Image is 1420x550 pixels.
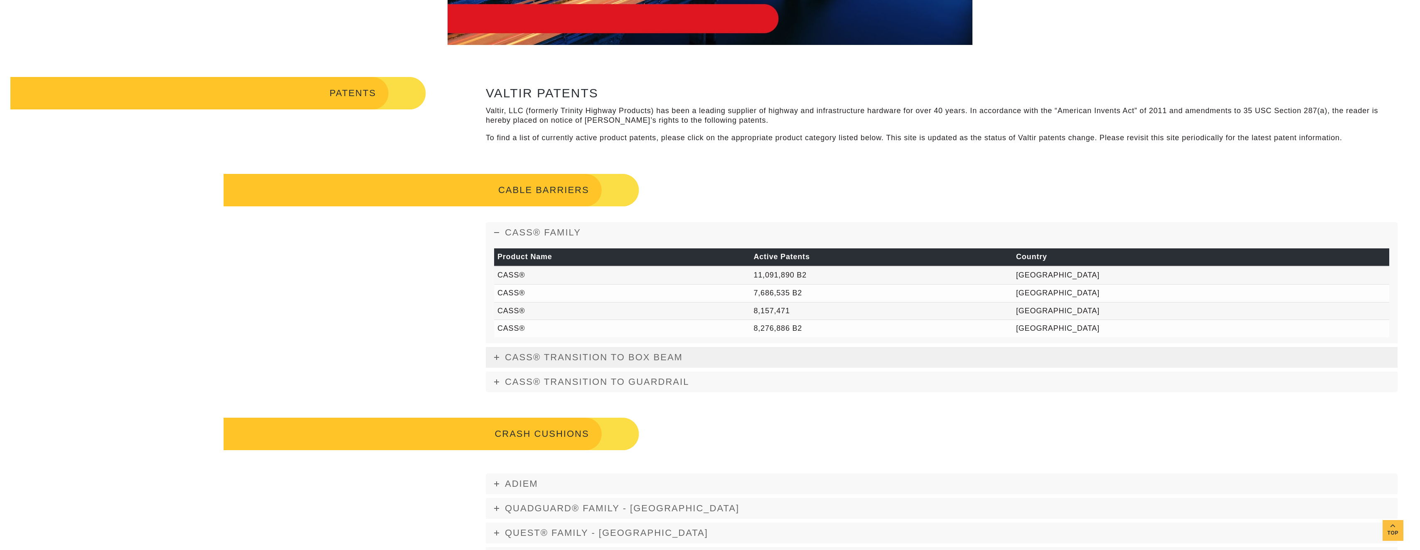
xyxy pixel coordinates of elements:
span: QUADGUARD® FAMILY - [GEOGRAPHIC_DATA] [505,503,739,513]
td: 11,091,890 B2 [750,266,1013,284]
td: CASS® [494,320,750,337]
span: CASS® FAMILY [505,227,581,238]
td: [GEOGRAPHIC_DATA] [1013,320,1389,337]
a: CASS® FAMILY [486,222,1398,243]
p: To find a list of currently active product patents, please click on the appropriate product categ... [486,133,1398,143]
a: QUADGUARD® FAMILY - [GEOGRAPHIC_DATA] [486,498,1398,519]
td: CASS® [494,284,750,302]
a: Quest® FAMILY - [GEOGRAPHIC_DATA] [486,523,1398,543]
a: Top [1383,520,1403,541]
th: Active Patents [750,248,1013,266]
span: CASS® TRANSITION TO BOX BEAM [505,352,683,362]
a: CASS® TRANSITION TO BOX BEAM [486,347,1398,368]
span: Quest® FAMILY - [GEOGRAPHIC_DATA] [505,528,708,538]
span: Top [1383,528,1403,538]
td: 8,157,471 [750,302,1013,320]
span: ADIEM [505,478,538,489]
th: Country [1013,248,1389,266]
td: CASS® [494,266,750,284]
th: Product Name [494,248,750,266]
td: 7,686,535 B2 [750,284,1013,302]
p: Valtir, LLC (formerly Trinity Highway Products) has been a leading supplier of highway and infras... [486,106,1398,126]
td: CASS® [494,302,750,320]
td: [GEOGRAPHIC_DATA] [1013,266,1389,284]
td: 8,276,886 B2 [750,320,1013,337]
td: [GEOGRAPHIC_DATA] [1013,284,1389,302]
span: CASS® TRANSITION TO GUARDRAIL [505,377,689,387]
h2: VALTIR PATENTS [486,86,1398,100]
a: ADIEM [486,473,1398,494]
td: [GEOGRAPHIC_DATA] [1013,302,1389,320]
a: CASS® TRANSITION TO GUARDRAIL [486,372,1398,392]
